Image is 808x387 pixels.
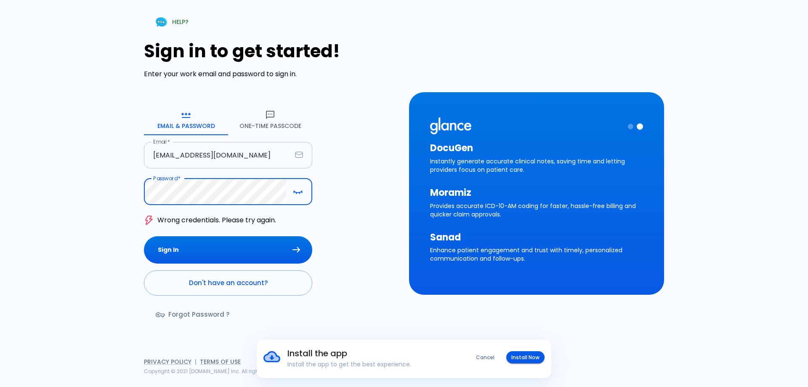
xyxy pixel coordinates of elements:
p: Instantly generate accurate clinical notes, saving time and letting providers focus on patient care. [430,157,643,174]
h3: DocuGen [430,143,643,154]
a: Don't have an account? [144,270,312,296]
button: Cancel [471,351,500,363]
button: One-Time Passcode [228,105,312,135]
p: Wrong credentials. Please try again. [157,215,276,225]
p: Install the app to get the best experience. [287,360,449,368]
a: Forgot Password ? [144,302,243,327]
label: Email [153,138,170,145]
h3: Sanad [430,232,643,243]
h3: Moramiz [430,187,643,198]
button: Sign In [144,236,312,264]
h1: Sign in to get started! [144,41,399,61]
button: Email & Password [144,105,228,135]
input: dr.ahmed@clinic.com [144,142,292,168]
img: Chat Support [154,15,169,29]
p: Enhance patient engagement and trust with timely, personalized communication and follow-ups. [430,246,643,263]
label: Password [153,175,181,182]
button: Install Now [506,351,545,363]
h6: Install the app [287,347,449,360]
p: Enter your work email and password to sign in. [144,69,399,79]
a: HELP? [144,11,199,33]
p: Provides accurate ICD-10-AM coding for faster, hassle-free billing and quicker claim approvals. [430,202,643,219]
